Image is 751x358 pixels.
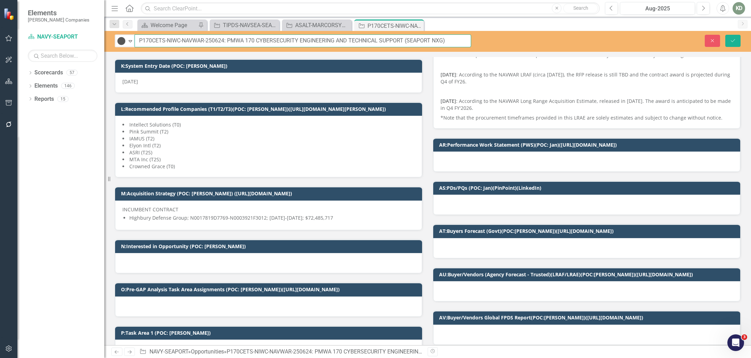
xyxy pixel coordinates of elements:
[121,191,419,196] h3: M:Acquisition Strategy (POC: [PERSON_NAME]) ([URL][DOMAIN_NAME])
[742,334,747,340] span: 3
[441,98,456,104] strong: [DATE]
[57,96,68,102] div: 15
[295,21,350,30] div: ASALT-MARCORSYSCOM-SEAPORT-254866 (ADVANCED SMALL ARMS LETHALITY TRAINER ASALT TRAINING SERVICES ...
[66,70,78,76] div: 57
[191,348,224,355] a: Opportunities
[28,50,97,62] input: Search Below...
[11,18,17,24] img: website_grey.svg
[69,40,75,46] img: tab_keywords_by_traffic_grey.svg
[121,287,419,292] h3: O:Pre-GAP Analysis Task Area Assignments (POC: [PERSON_NAME])([URL][DOMAIN_NAME])
[77,41,117,46] div: Keywords by Traffic
[573,5,588,11] span: Search
[441,113,733,121] p: *Note that the procurement timeframes provided in this LRAE are solely estimates and subject to c...
[122,206,415,213] p: INCUMBENT CONTRACT
[439,142,737,147] h3: AR:Performance Work Statement (PWS)(POC: Jan)([URL][DOMAIN_NAME])
[439,228,737,234] h3: AT:Buyers Forecast (Govt)(POC:[PERSON_NAME])([URL][DOMAIN_NAME])
[441,71,456,78] strong: [DATE]
[122,78,138,85] span: [DATE]
[441,96,733,113] p: : According to the NAVWAR Long Range Acquisition Estimate, released in [DATE]. The award is antic...
[439,272,737,277] h3: AU:Buyer/Vendors (Agency Forecast - Trusted)(LRAF/LRAE)(POC:[PERSON_NAME])([URL][DOMAIN_NAME])
[121,63,419,68] h3: K:System Entry Date (POC: [PERSON_NAME])
[151,21,196,30] div: Welcome Page
[34,82,58,90] a: Elements
[227,348,533,355] div: P170CETS-NIWC-NAVWAR-250624: PMWA 170 CYBERSECURITY ENGINEERING AND TECHNICAL SUPPORT (SEAPORT NXG)
[129,128,168,135] span: Pink Summit (T2)
[19,40,24,46] img: tab_domain_overview_orange.svg
[61,83,75,89] div: 146
[11,11,17,17] img: logo_orange.svg
[129,121,181,128] span: Intellect Solutions (T0)
[141,2,600,15] input: Search ClearPoint...
[129,156,161,163] span: MTA Inc (T2S)
[563,3,598,13] button: Search
[135,34,471,47] input: This field is required
[211,21,277,30] a: TIPDS-NAVSEA-SEAPORT-253058: TECHNOLOGY AND INFRASTRUCTURE PROTECTION DIVISION SUPPORT (SEAPORT NXG)
[129,214,415,221] p: Highbury Defense Group; N0017819D7769-N0003921F3012; [DATE]-[DATE]; $72,485,717
[129,149,152,156] span: ASRI (T2S)
[727,334,744,351] iframe: Intercom live chat
[34,69,63,77] a: Scorecards
[368,22,422,30] div: P170CETS-NIWC-NAVWAR-250624: PMWA 170 CYBERSECURITY ENGINEERING AND TECHNICAL SUPPORT (SEAPORT NXG)
[18,18,76,24] div: Domain: [DOMAIN_NAME]
[3,8,16,20] img: ClearPoint Strategy
[139,348,422,356] div: » »
[28,33,97,41] a: NAVY-SEAPORT
[139,21,196,30] a: Welcome Page
[34,95,54,103] a: Reports
[129,163,175,170] span: Crowned Grace (T0)
[26,41,62,46] div: Domain Overview
[439,315,737,320] h3: AV:Buyer/Vendors Global FPDS Report(POC:[PERSON_NAME])([URL][DOMAIN_NAME])
[439,185,737,190] h3: AS:PDs/PQs (POC: Jan)(PinPoint)(LinkedIn)
[733,2,745,15] button: KD
[121,106,419,112] h3: L:Recommended Profile Companies (T1/T2/T3)(POC: [PERSON_NAME])([URL][DOMAIN_NAME][PERSON_NAME])
[129,142,161,149] span: Elyon Intl (T2)
[129,135,154,142] span: IAMUS (T2)
[19,11,34,17] div: v 4.0.25
[117,37,126,45] img: Tracked
[284,21,350,30] a: ASALT-MARCORSYSCOM-SEAPORT-254866 (ADVANCED SMALL ARMS LETHALITY TRAINER ASALT TRAINING SERVICES ...
[622,5,693,13] div: Aug-2025
[121,330,419,335] h3: P:Task Area 1 (POC: [PERSON_NAME])
[620,2,695,15] button: Aug-2025
[28,9,89,17] span: Elements
[441,70,733,87] p: : According to the NAVWAR LRAF (circa [DATE]), the RFP release is still TBD and the contract awar...
[28,17,89,23] small: [PERSON_NAME] Companies
[121,244,419,249] h3: N:Interested in Opportunity (POC: [PERSON_NAME])
[223,21,277,30] div: TIPDS-NAVSEA-SEAPORT-253058: TECHNOLOGY AND INFRASTRUCTURE PROTECTION DIVISION SUPPORT (SEAPORT NXG)
[150,348,188,355] a: NAVY-SEAPORT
